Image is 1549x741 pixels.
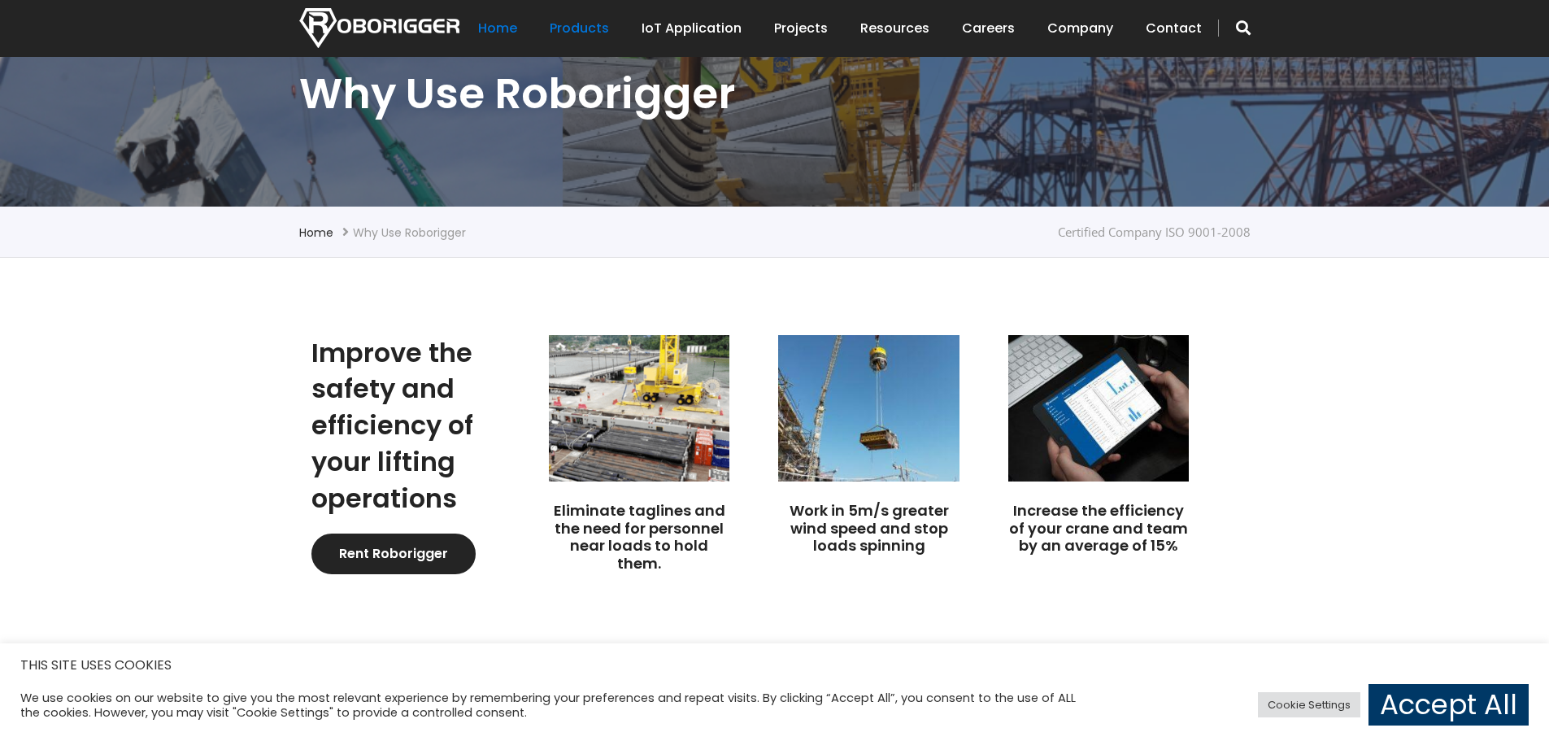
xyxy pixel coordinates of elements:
a: Rent Roborigger [311,534,476,574]
h2: Improve the safety and efficiency of your lifting operations [311,335,501,517]
a: Accept All [1368,684,1529,726]
a: IoT Application [642,3,742,54]
a: Products [550,3,609,54]
li: Why use Roborigger [353,223,466,242]
img: Roborigger load control device for crane lifting on Alec's One Zaabeel site [778,335,959,482]
a: Eliminate taglines and the need for personnel near loads to hold them. [554,500,725,573]
a: Increase the efficiency of your crane and team by an average of 15% [1009,500,1188,556]
div: We use cookies on our website to give you the most relevant experience by remembering your prefer... [20,691,1077,720]
h1: Why use Roborigger [299,66,1251,121]
a: Cookie Settings [1258,692,1360,717]
a: Company [1047,3,1113,54]
h5: THIS SITE USES COOKIES [20,655,1529,676]
a: Contact [1146,3,1202,54]
div: Certified Company ISO 9001-2008 [1058,221,1251,243]
a: Projects [774,3,828,54]
a: Careers [962,3,1015,54]
img: Nortech [299,8,459,48]
a: Resources [860,3,929,54]
a: Home [299,224,333,241]
a: Work in 5m/s greater wind speed and stop loads spinning [790,500,949,556]
a: Home [478,3,517,54]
